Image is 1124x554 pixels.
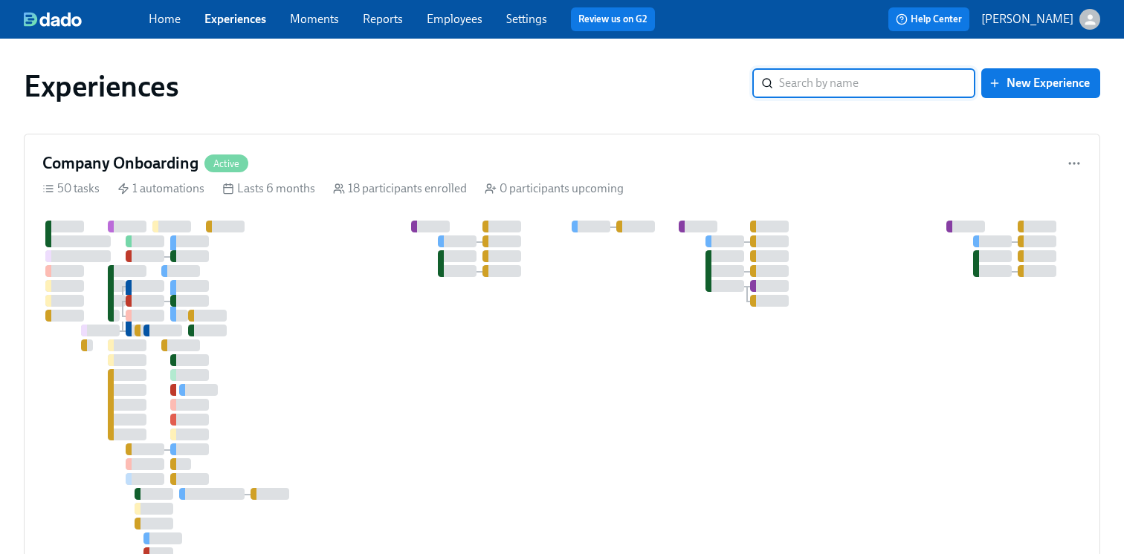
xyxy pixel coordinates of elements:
[578,12,647,27] a: Review us on G2
[427,12,482,26] a: Employees
[149,12,181,26] a: Home
[24,12,149,27] a: dado
[571,7,655,31] button: Review us on G2
[992,76,1090,91] span: New Experience
[981,9,1100,30] button: [PERSON_NAME]
[204,12,266,26] a: Experiences
[485,180,624,197] div: 0 participants upcoming
[333,180,467,197] div: 18 participants enrolled
[779,68,975,98] input: Search by name
[506,12,547,26] a: Settings
[290,12,339,26] a: Moments
[42,180,100,197] div: 50 tasks
[204,158,248,169] span: Active
[42,152,198,175] h4: Company Onboarding
[896,12,962,27] span: Help Center
[981,68,1100,98] button: New Experience
[117,180,204,197] div: 1 automations
[981,11,1073,27] p: [PERSON_NAME]
[24,68,179,104] h1: Experiences
[363,12,403,26] a: Reports
[222,180,315,197] div: Lasts 6 months
[24,12,82,27] img: dado
[888,7,969,31] button: Help Center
